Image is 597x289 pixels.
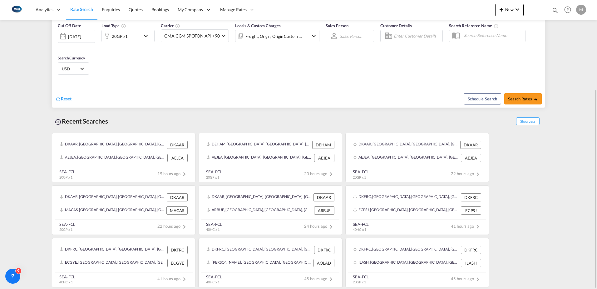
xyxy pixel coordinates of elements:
md-icon: icon-refresh [55,96,61,102]
span: Reset [61,96,72,101]
span: 20GP x 1 [206,175,219,179]
md-icon: icon-chevron-right [180,223,188,231]
button: Search Ratesicon-arrow-right [504,93,542,104]
input: Enter Customer Details [394,31,441,41]
div: DKAAR, Aarhus, Denmark, Northern Europe, Europe [353,141,459,149]
span: Search Currency [58,56,85,60]
div: ECPSJ, Posorja, Ecuador, South America, Americas [353,206,459,215]
recent-search-card: DKFRC, [GEOGRAPHIC_DATA], [GEOGRAPHIC_DATA], [GEOGRAPHIC_DATA], [GEOGRAPHIC_DATA] DKFRCECGYE, [GE... [52,238,195,287]
div: DKFRC, Fredericia, Denmark, Northern Europe, Europe [353,246,459,254]
span: 20GP x 1 [353,175,366,179]
span: Quotes [129,7,142,12]
span: Search Rates [508,96,538,101]
md-icon: icon-chevron-right [327,223,335,231]
div: SEA-FCL [59,221,75,227]
span: 20GP x 1 [59,175,72,179]
md-datepicker: Select [58,42,62,51]
span: 40HC x 1 [353,227,366,231]
div: AEJEA [314,154,334,162]
div: AEJEA, Jebel Ali, United Arab Emirates, Middle East, Middle East [353,154,459,162]
span: 41 hours ago [451,224,481,229]
div: AEJEA, Jebel Ali, United Arab Emirates, Middle East, Middle East [60,154,166,162]
span: Cut Off Date [58,23,81,28]
md-icon: icon-chevron-down [142,32,153,40]
div: ECGYE, Guayaquil, Ecuador, South America, Americas [60,259,166,267]
span: 20GP x 1 [59,227,72,231]
button: icon-plus 400-fgNewicon-chevron-down [495,4,524,16]
md-icon: icon-magnify [552,7,559,14]
recent-search-card: DKAAR, [GEOGRAPHIC_DATA], [GEOGRAPHIC_DATA], [GEOGRAPHIC_DATA], [GEOGRAPHIC_DATA] DKAARAEJEA, [GE... [345,133,489,182]
span: 22 hours ago [157,224,188,229]
md-icon: icon-chevron-down [514,6,521,13]
div: DEHAM [312,141,334,149]
div: DKFRC [314,246,334,254]
div: Recent Searches [52,114,111,128]
div: [DATE] [68,34,81,39]
span: 22 hours ago [451,171,481,176]
span: 19 hours ago [157,171,188,176]
input: Search Reference Name [461,31,525,40]
div: MACAS [166,206,188,215]
div: DKFRC [167,246,188,254]
md-icon: icon-plus 400-fg [498,6,505,13]
md-icon: icon-chevron-right [474,276,481,283]
div: ARBUE [314,206,334,215]
recent-search-card: DKFRC, [GEOGRAPHIC_DATA], [GEOGRAPHIC_DATA], [GEOGRAPHIC_DATA], [GEOGRAPHIC_DATA] DKFRCILASH, [GE... [345,238,489,287]
span: CMA CGM SPOTON API +90 [164,33,220,39]
span: My Company [178,7,203,13]
md-select: Select Currency: $ USDUnited States Dollar [61,64,86,73]
span: Locals & Custom Charges [235,23,281,28]
div: SEA-FCL [206,221,222,227]
span: 41 hours ago [157,276,188,281]
div: DKAAR [460,141,481,149]
span: Rate Search [70,7,93,12]
md-icon: icon-backup-restore [54,118,62,126]
div: ILASH [461,259,481,267]
span: Customer Details [380,23,412,28]
md-icon: The selected Trucker/Carrierwill be displayed in the rate results If the rates are from another f... [175,23,180,28]
md-icon: icon-chevron-right [327,276,335,283]
recent-search-card: DEHAM, [GEOGRAPHIC_DATA], [GEOGRAPHIC_DATA], [GEOGRAPHIC_DATA], [GEOGRAPHIC_DATA] DEHAMAEJEA, [GE... [199,133,342,182]
div: [DATE] [58,30,95,43]
img: 1aa151c0c08011ec8d6f413816f9a227.png [9,3,23,17]
span: New [498,7,521,12]
div: DKAAR, Aarhus, Denmark, Northern Europe, Europe [60,193,165,201]
div: ECGYE [167,259,188,267]
recent-search-card: DKAAR, [GEOGRAPHIC_DATA], [GEOGRAPHIC_DATA], [GEOGRAPHIC_DATA], [GEOGRAPHIC_DATA] DKAARAEJEA, [GE... [52,133,195,182]
span: 40HC x 1 [206,227,220,231]
div: DKFRC [461,193,481,201]
div: SEA-FCL [353,221,369,227]
div: Freight Origin Origin Custom Factory Stuffing [245,32,302,41]
div: DKAAR [167,141,188,149]
span: 24 hours ago [304,224,335,229]
div: SEA-FCL [353,169,369,175]
div: SEA-FCL [59,274,75,280]
recent-search-card: DKAAR, [GEOGRAPHIC_DATA], [GEOGRAPHIC_DATA], [GEOGRAPHIC_DATA], [GEOGRAPHIC_DATA] DKAARARBUE, [GE... [199,185,342,235]
div: DKAAR, Aarhus, Denmark, Northern Europe, Europe [60,141,165,149]
span: 45 hours ago [451,276,481,281]
span: Show Less [516,117,540,125]
span: 20 hours ago [304,171,335,176]
md-icon: icon-information-outline [121,23,126,28]
div: ECPSJ [461,206,481,215]
div: SEA-FCL [206,169,222,175]
div: 20GP x1 [112,32,128,41]
div: DKAAR, Aarhus, Denmark, Northern Europe, Europe [206,193,312,201]
span: 20GP x 1 [353,280,366,284]
div: SEA-FCL [206,274,222,280]
recent-search-card: DKFRC, [GEOGRAPHIC_DATA], [GEOGRAPHIC_DATA], [GEOGRAPHIC_DATA], [GEOGRAPHIC_DATA] DKFRC[PERSON_NA... [199,238,342,287]
span: Help [562,4,573,15]
span: Load Type [101,23,126,28]
recent-search-card: DKAAR, [GEOGRAPHIC_DATA], [GEOGRAPHIC_DATA], [GEOGRAPHIC_DATA], [GEOGRAPHIC_DATA] DKAARMACAS, [GE... [52,185,195,235]
span: 40HC x 1 [206,280,220,284]
span: USD [62,66,79,72]
div: MACAS, Casablanca, Morocco, Northern Africa, Africa [60,206,165,215]
span: Manage Rates [220,7,247,13]
recent-search-card: DKFRC, [GEOGRAPHIC_DATA], [GEOGRAPHIC_DATA], [GEOGRAPHIC_DATA], [GEOGRAPHIC_DATA] DKFRCECPSJ, [GE... [345,185,489,235]
div: AEJEA [167,154,188,162]
span: Carrier [161,23,180,28]
div: SEA-FCL [353,274,369,280]
div: AEJEA [461,154,481,162]
div: M [576,5,586,15]
div: DKFRC, Fredericia, Denmark, Northern Europe, Europe [206,246,313,254]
